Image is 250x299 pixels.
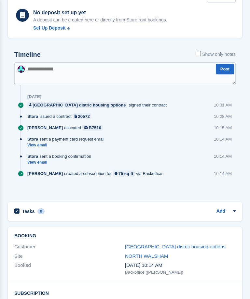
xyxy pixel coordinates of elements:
[125,262,236,269] div: [DATE] 10:14 AM
[14,243,125,251] div: Customer
[14,262,125,275] div: Booked
[27,153,94,159] div: sent a booking confirmation
[27,113,38,119] span: Stora
[27,170,165,177] div: created a subscription for via Backoffice
[27,143,108,148] a: View email
[37,208,45,214] div: 0
[33,102,126,108] div: [GEOGRAPHIC_DATA] distric housing options
[214,153,232,159] div: 10:14 AM
[113,170,135,177] a: 75 sq ft
[27,136,38,142] span: Stora
[33,25,66,31] div: Set Up Deposit
[14,253,125,260] div: Site
[27,113,95,119] div: issued a contract
[73,113,91,119] a: 20572
[33,17,167,23] p: A deposit can be created here or directly from Storefront bookings.
[89,125,101,131] div: B7510
[214,125,232,131] div: 10:15 AM
[33,9,167,17] div: No deposit set up yet
[125,253,168,259] a: NORTH WALSHAM
[118,170,133,177] div: 75 sq ft
[214,170,232,177] div: 10:14 AM
[27,102,127,108] a: [GEOGRAPHIC_DATA] distric housing options
[18,66,25,73] img: Simon Gardner
[216,208,225,215] a: Add
[27,153,38,159] span: Stora
[27,125,63,131] span: [PERSON_NAME]
[78,113,90,119] div: 20572
[196,51,201,56] input: Show only notes
[82,125,103,131] a: B7510
[33,25,167,31] a: Set Up Deposit
[214,113,232,119] div: 10:28 AM
[216,64,234,75] button: Post
[27,170,63,177] span: [PERSON_NAME]
[22,208,35,214] h2: Tasks
[196,51,236,58] label: Show only notes
[27,136,108,142] div: sent a payment card request email
[27,160,94,165] a: View email
[14,290,236,296] h2: Subscription
[125,269,236,276] div: Backoffice ([PERSON_NAME])
[27,102,170,108] div: signed their contract
[125,244,226,249] a: [GEOGRAPHIC_DATA] distric housing options
[27,94,41,99] div: [DATE]
[27,125,106,131] div: allocated
[214,136,232,142] div: 10:14 AM
[214,102,232,108] div: 10:31 AM
[14,51,41,58] h2: Timeline
[14,233,236,239] h2: Booking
